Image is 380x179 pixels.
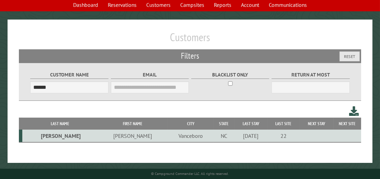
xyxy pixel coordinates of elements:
[97,118,168,130] th: First Name
[11,18,16,23] img: website_grey.svg
[26,40,61,45] div: Domain Overview
[214,118,234,130] th: State
[267,130,300,142] td: 22
[151,171,229,176] small: © Campground Commander LLC. All rights reserved.
[339,51,360,61] button: Reset
[168,130,214,142] td: Vanceboro
[334,118,361,130] th: Next Site
[267,118,300,130] th: Last Site
[349,105,359,118] a: Download this customer list (.csv)
[68,40,74,45] img: tab_keywords_by_traffic_grey.svg
[19,31,361,49] h1: Customers
[234,118,267,130] th: Last Stay
[19,40,24,45] img: tab_domain_overview_orange.svg
[18,18,76,23] div: Domain: [DOMAIN_NAME]
[235,132,266,139] div: [DATE]
[300,118,334,130] th: Next Stay
[191,71,269,79] label: Blacklist only
[19,11,34,16] div: v 4.0.25
[214,130,234,142] td: NC
[111,71,189,79] label: Email
[76,40,116,45] div: Keywords by Traffic
[22,130,97,142] td: [PERSON_NAME]
[19,49,361,62] h2: Filters
[11,11,16,16] img: logo_orange.svg
[22,118,97,130] th: Last Name
[30,71,108,79] label: Customer Name
[168,118,214,130] th: City
[97,130,168,142] td: [PERSON_NAME]
[272,71,350,79] label: Return at most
